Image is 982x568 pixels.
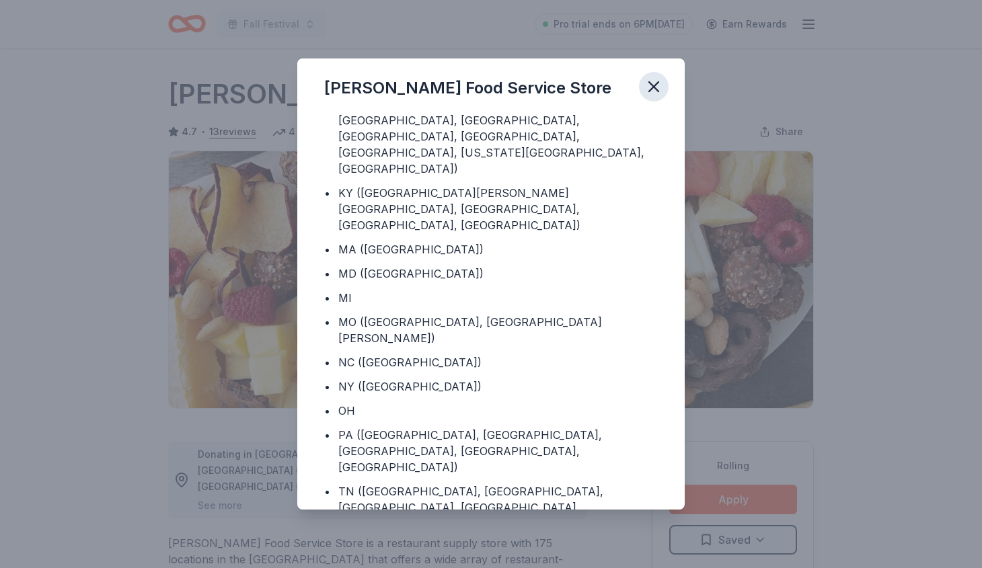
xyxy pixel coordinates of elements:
[338,241,484,257] div: MA ([GEOGRAPHIC_DATA])
[324,185,330,201] div: •
[338,403,355,419] div: OH
[338,314,658,346] div: MO ([GEOGRAPHIC_DATA], [GEOGRAPHIC_DATA][PERSON_NAME])
[338,290,352,306] div: MI
[338,378,482,395] div: NY ([GEOGRAPHIC_DATA])
[324,266,330,282] div: •
[324,403,330,419] div: •
[338,185,658,233] div: KY ([GEOGRAPHIC_DATA][PERSON_NAME][GEOGRAPHIC_DATA], [GEOGRAPHIC_DATA], [GEOGRAPHIC_DATA], [GEOGR...
[324,427,330,443] div: •
[338,96,658,177] div: IN (Elkhart, [GEOGRAPHIC_DATA][PERSON_NAME], [GEOGRAPHIC_DATA], [GEOGRAPHIC_DATA], [GEOGRAPHIC_DA...
[324,77,611,99] div: [PERSON_NAME] Food Service Store
[338,427,658,475] div: PA ([GEOGRAPHIC_DATA], [GEOGRAPHIC_DATA], [GEOGRAPHIC_DATA], [GEOGRAPHIC_DATA], [GEOGRAPHIC_DATA])
[338,266,484,282] div: MD ([GEOGRAPHIC_DATA])
[338,483,658,548] div: TN ([GEOGRAPHIC_DATA], [GEOGRAPHIC_DATA], [GEOGRAPHIC_DATA], [GEOGRAPHIC_DATA], [GEOGRAPHIC_DATA]...
[338,354,482,370] div: NC ([GEOGRAPHIC_DATA])
[324,290,330,306] div: •
[324,241,330,257] div: •
[324,378,330,395] div: •
[324,354,330,370] div: •
[324,314,330,330] div: •
[324,483,330,499] div: •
